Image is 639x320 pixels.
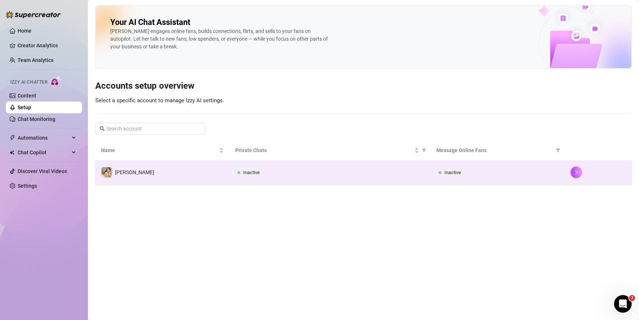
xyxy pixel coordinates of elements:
span: Izzy AI Chatter [10,79,47,86]
span: Message Online Fans [436,146,553,154]
span: Chat Copilot [18,147,70,158]
h2: Your AI Chat Assistant [110,17,190,27]
span: Name [101,146,218,154]
span: filter [554,145,562,156]
img: Stella [101,167,112,177]
span: Automations [18,132,70,144]
img: AI Chatter [50,76,62,87]
span: Private Chats [235,146,413,154]
a: Setup [18,104,31,110]
a: Team Analytics [18,57,53,63]
span: search [100,126,105,131]
a: Home [18,28,32,34]
span: filter [422,148,426,152]
span: right [574,170,579,175]
a: Content [18,93,36,99]
th: Name [95,140,229,161]
a: Creator Analytics [18,40,76,51]
div: [PERSON_NAME] engages online fans, builds connections, flirts, and sells to your fans on autopilo... [110,27,330,51]
span: filter [420,145,428,156]
img: logo-BBDzfeDw.svg [6,11,61,18]
span: [PERSON_NAME] [115,169,154,175]
a: Settings [18,183,37,189]
span: Inactive [444,170,461,175]
input: Search account [106,125,195,133]
a: Chat Monitoring [18,116,55,122]
span: Inactive [243,170,260,175]
span: 3 [629,295,635,301]
img: Chat Copilot [10,150,14,155]
a: Discover Viral Videos [18,168,67,174]
h3: Accounts setup overview [95,80,632,92]
span: filter [556,148,560,152]
span: Select a specific account to manage Izzy AI settings. [95,97,224,104]
button: right [570,166,582,178]
iframe: Intercom live chat [614,295,632,313]
span: thunderbolt [10,135,15,141]
th: Private Chats [229,140,431,161]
